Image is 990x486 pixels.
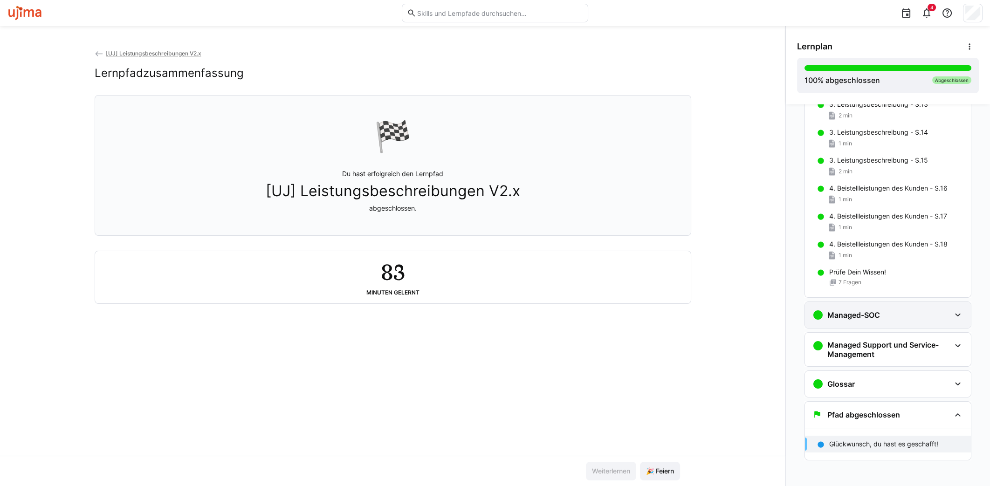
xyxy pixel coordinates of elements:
div: Minuten gelernt [366,289,419,296]
input: Skills und Lernpfade durchsuchen… [416,9,583,17]
span: 🎉 Feiern [645,466,675,476]
h2: 83 [381,259,404,286]
p: Glückwunsch, du hast es geschafft! [829,439,938,449]
p: 3. Leistungsbeschreibung - S.14 [829,128,928,137]
span: Lernplan [797,41,832,52]
div: % abgeschlossen [804,75,880,86]
span: Weiterlernen [591,466,632,476]
p: 3. Leistungsbeschreibung - S.15 [829,156,928,165]
p: 4. Beistellleistungen des Kunden - S.17 [829,212,947,221]
h2: Lernpfadzusammenfassung [95,66,244,80]
span: 2 min [839,112,852,119]
h3: Glossar [827,379,855,389]
p: Prüfe Dein Wissen! [829,267,886,277]
button: 🎉 Feiern [640,462,680,480]
p: 4. Beistellleistungen des Kunden - S.16 [829,184,948,193]
div: 🏁 [374,118,412,154]
span: 1 min [839,224,852,231]
span: [UJ] Leistungsbeschreibungen V2.x [266,182,520,200]
span: 1 min [839,196,852,203]
div: Abgeschlossen [932,76,971,84]
span: 1 min [839,140,852,147]
button: Weiterlernen [586,462,636,480]
h3: Pfad abgeschlossen [827,410,900,419]
span: 7 Fragen [839,279,861,286]
p: Du hast erfolgreich den Lernpfad abgeschlossen. [266,169,520,213]
span: [UJ] Leistungsbeschreibungen V2.x [106,50,201,57]
span: 100 [804,75,818,85]
span: 4 [930,5,933,10]
span: 2 min [839,168,852,175]
span: 1 min [839,252,852,259]
h3: Managed-SOC [827,310,880,320]
p: 4. Beistellleistungen des Kunden - S.18 [829,240,948,249]
h3: Managed Support und Service-Management [827,340,950,359]
a: [UJ] Leistungsbeschreibungen V2.x [95,50,201,57]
